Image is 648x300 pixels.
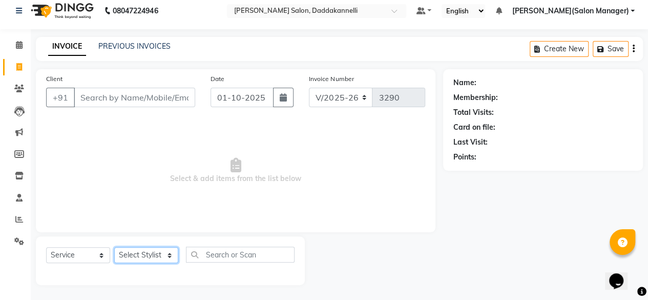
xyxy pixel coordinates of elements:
[48,37,86,56] a: INVOICE
[211,74,224,84] label: Date
[46,74,62,84] label: Client
[453,107,494,118] div: Total Visits:
[309,74,353,84] label: Invoice Number
[186,247,295,263] input: Search or Scan
[453,137,488,148] div: Last Visit:
[530,41,589,57] button: Create New
[605,259,638,290] iframe: chat widget
[74,88,195,107] input: Search by Name/Mobile/Email/Code
[453,122,495,133] div: Card on file:
[46,88,75,107] button: +91
[453,152,476,163] div: Points:
[512,6,629,16] span: [PERSON_NAME](Salon Manager)
[453,77,476,88] div: Name:
[453,92,498,103] div: Membership:
[46,119,425,222] span: Select & add items from the list below
[98,42,171,51] a: PREVIOUS INVOICES
[593,41,629,57] button: Save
